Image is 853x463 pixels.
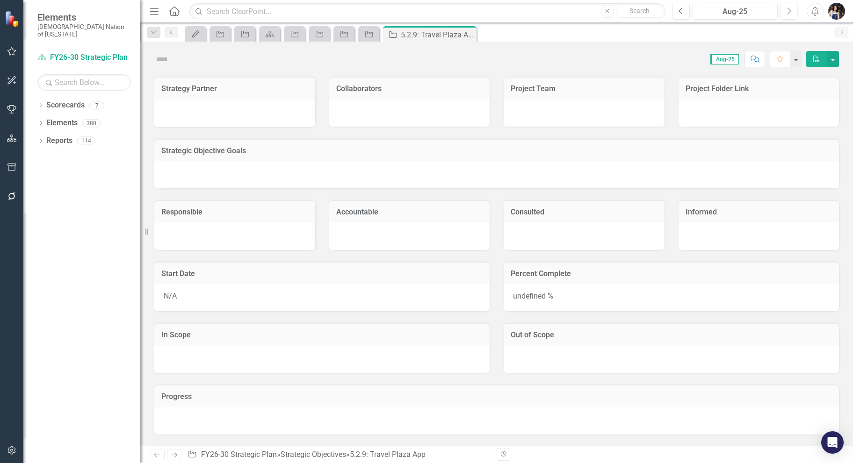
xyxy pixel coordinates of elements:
[350,450,426,459] div: 5.2.9: Travel Plaza App
[161,147,832,155] h3: Strategic Objective Goals
[161,270,483,278] h3: Start Date
[37,23,131,38] small: [DEMOGRAPHIC_DATA] Nation of [US_STATE]
[710,54,739,64] span: Aug-25
[401,29,474,41] div: 5.2.9: Travel Plaza App
[46,135,72,146] a: Reports
[511,331,832,339] h3: Out of Scope
[336,85,483,93] h3: Collaborators
[154,52,169,67] img: Not Defined
[511,208,658,216] h3: Consulted
[821,431,844,454] div: Open Intercom Messenger
[37,52,131,63] a: FY26-30 Strategic Plan
[686,85,832,93] h3: Project Folder Link
[5,10,21,27] img: ClearPoint Strategy
[46,118,78,128] a: Elements
[161,331,483,339] h3: In Scope
[616,5,663,18] button: Search
[511,85,658,93] h3: Project Team
[77,137,95,145] div: 114
[161,392,832,401] h3: Progress
[46,100,85,111] a: Scorecards
[188,449,490,460] div: » »
[89,101,104,109] div: 7
[37,74,131,91] input: Search Below...
[828,3,845,20] img: Layla Freeman
[686,208,832,216] h3: Informed
[281,450,346,459] a: Strategic Objectives
[201,450,277,459] a: FY26-30 Strategic Plan
[189,3,665,20] input: Search ClearPoint...
[629,7,650,14] span: Search
[161,85,308,93] h3: Strategy Partner
[511,270,832,278] h3: Percent Complete
[696,6,774,17] div: Aug-25
[336,208,483,216] h3: Accountable
[504,284,839,311] div: undefined %
[82,119,101,127] div: 380
[693,3,778,20] button: Aug-25
[161,208,308,216] h3: Responsible
[154,284,490,311] div: N/A
[37,12,131,23] span: Elements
